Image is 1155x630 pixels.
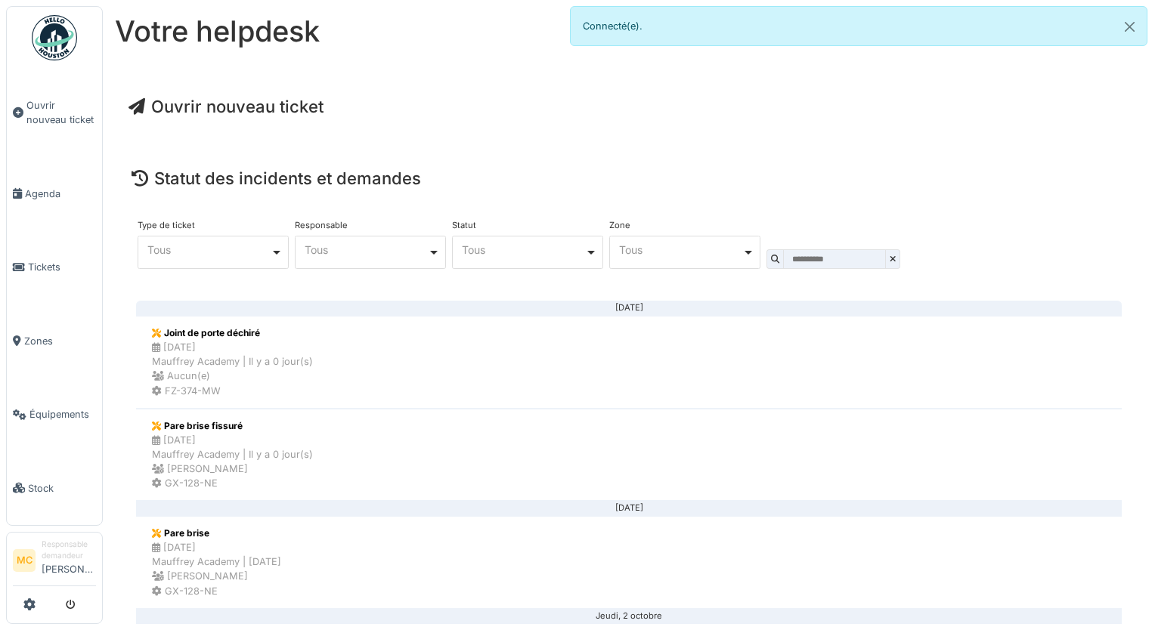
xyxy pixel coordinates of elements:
[13,549,36,572] li: MC
[152,527,281,540] div: Pare brise
[570,6,1147,46] div: Connecté(e).
[7,451,102,524] a: Stock
[152,384,313,398] div: FZ-374-MW
[136,516,1122,609] a: Pare brise [DATE]Mauffrey Academy | [DATE] [PERSON_NAME] GX-128-NE
[25,187,96,201] span: Agenda
[28,481,96,496] span: Stock
[295,221,348,230] label: Responsable
[7,230,102,304] a: Tickets
[148,307,1110,309] div: [DATE]
[152,419,313,433] div: Pare brise fissuré
[1113,7,1147,47] button: Close
[7,304,102,378] a: Zones
[462,246,585,254] div: Tous
[28,260,96,274] span: Tickets
[452,221,476,230] label: Statut
[24,334,96,348] span: Zones
[136,316,1122,409] a: Joint de porte déchiré [DATE]Mauffrey Academy | Il y a 0 jour(s) Aucun(e) FZ-374-MW
[609,221,630,230] label: Zone
[138,221,195,230] label: Type de ticket
[7,378,102,451] a: Équipements
[147,246,271,254] div: Tous
[619,246,742,254] div: Tous
[136,409,1122,502] a: Pare brise fissuré [DATE]Mauffrey Academy | Il y a 0 jour(s) [PERSON_NAME] GX-128-NE
[152,340,313,384] div: [DATE] Mauffrey Academy | Il y a 0 jour(s) Aucun(e)
[152,433,313,477] div: [DATE] Mauffrey Academy | Il y a 0 jour(s) [PERSON_NAME]
[42,539,96,582] li: [PERSON_NAME]
[152,584,281,598] div: GX-128-NE
[13,539,96,586] a: MC Responsable demandeur[PERSON_NAME]
[152,326,313,340] div: Joint de porte déchiré
[7,69,102,157] a: Ouvrir nouveau ticket
[7,157,102,230] a: Agenda
[32,15,77,60] img: Badge_color-CXgf-gQk.svg
[148,616,1110,617] div: Jeudi, 2 octobre
[148,508,1110,509] div: [DATE]
[152,476,313,490] div: GX-128-NE
[152,540,281,584] div: [DATE] Mauffrey Academy | [DATE] [PERSON_NAME]
[29,407,96,422] span: Équipements
[305,246,428,254] div: Tous
[26,98,96,127] span: Ouvrir nouveau ticket
[129,97,324,116] a: Ouvrir nouveau ticket
[42,539,96,562] div: Responsable demandeur
[132,168,1126,188] h4: Statut des incidents et demandes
